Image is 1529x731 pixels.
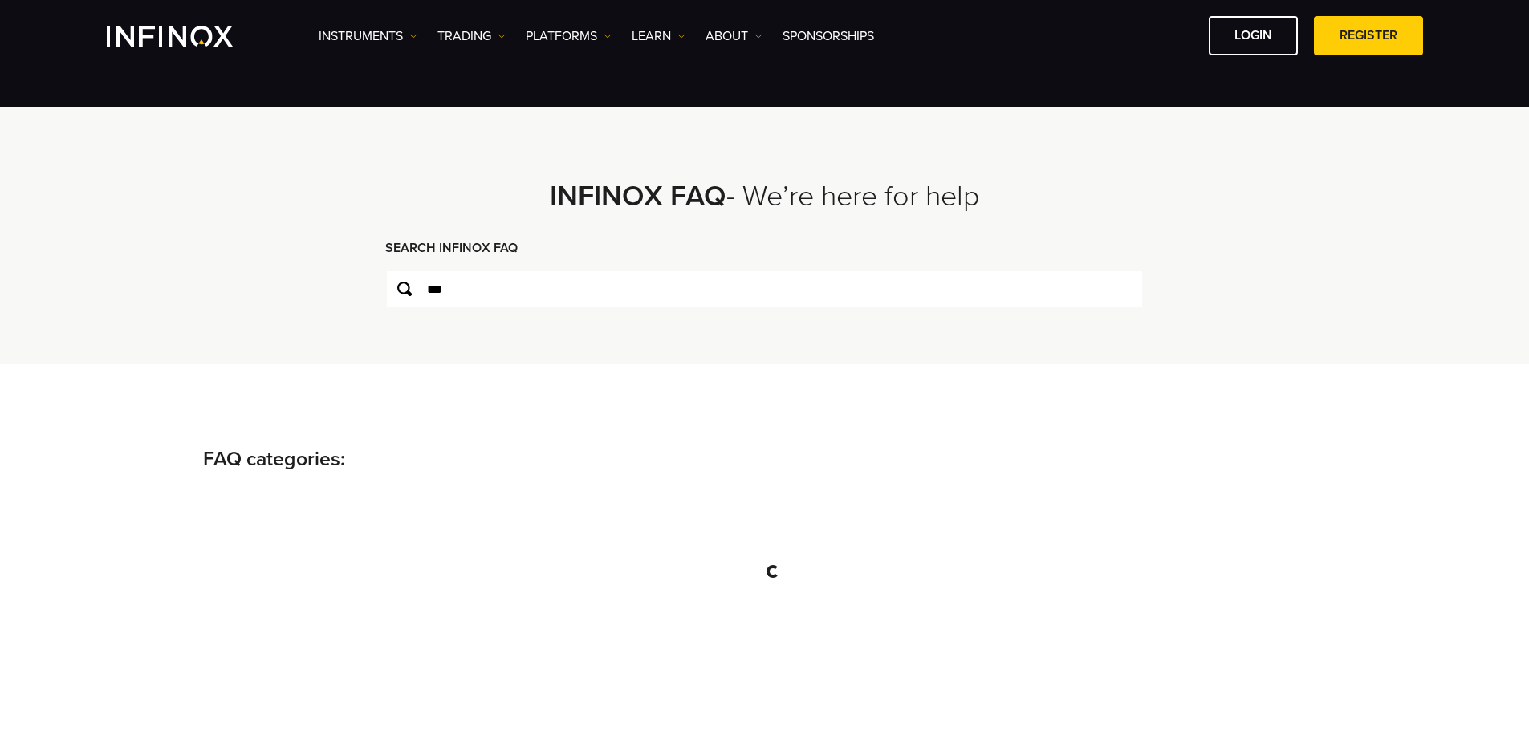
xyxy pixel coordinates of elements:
[526,26,612,46] a: PLATFORMS
[437,26,506,46] a: TRADING
[1209,16,1298,55] a: LOGIN
[1314,16,1423,55] a: REGISTER
[385,240,518,256] strong: SEARCH INFINOX FAQ
[107,26,270,47] a: INFINOX Logo
[319,26,417,46] a: Instruments
[344,179,1186,214] h2: - We’re here for help
[706,26,762,46] a: ABOUT
[632,26,685,46] a: Learn
[550,179,726,213] strong: INFINOX FAQ
[203,445,1327,475] p: FAQ categories:
[783,26,874,46] a: SPONSORSHIPS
